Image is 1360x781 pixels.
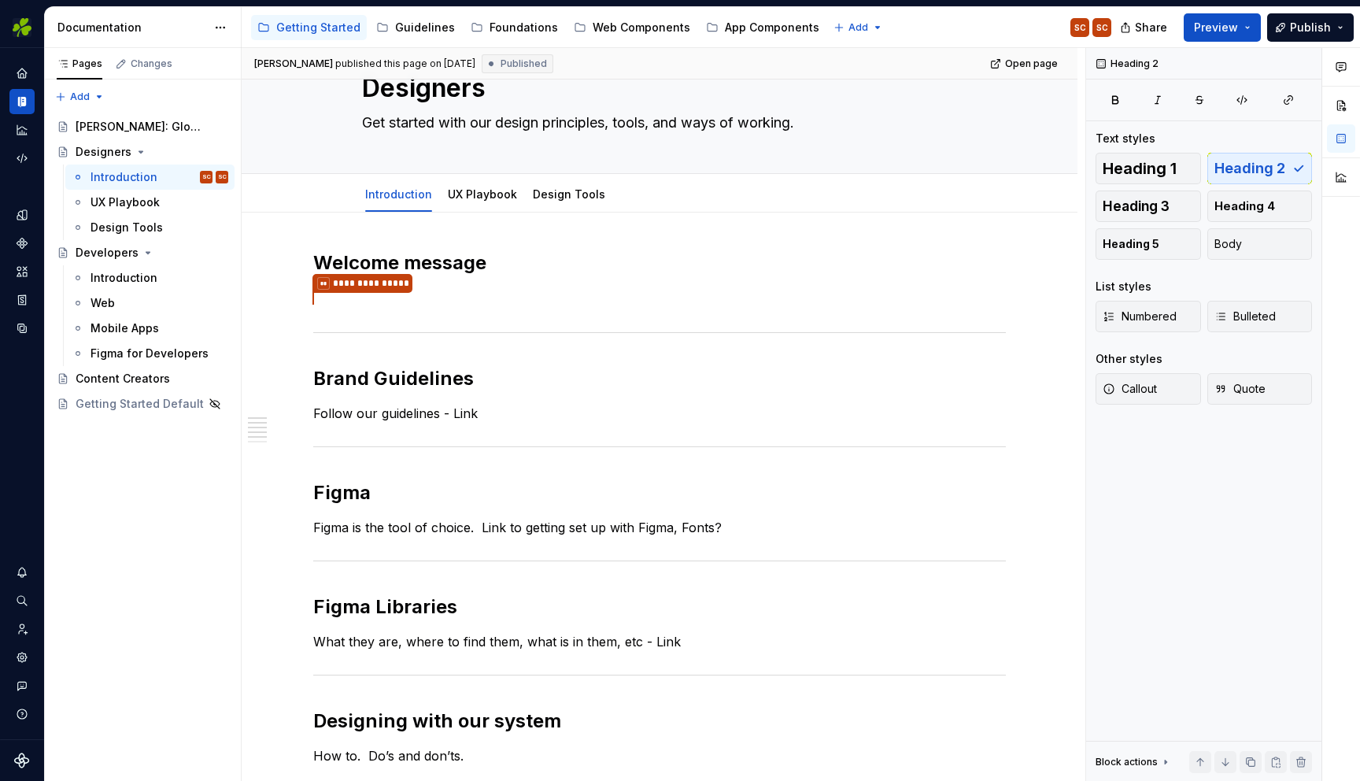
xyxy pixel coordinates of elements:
[985,53,1065,75] a: Open page
[1096,301,1201,332] button: Numbered
[313,632,1006,651] p: What they are, where to find them, what is in them, etc - Link
[50,114,235,139] a: [PERSON_NAME]: Global Experience Language
[14,753,30,768] svg: Supernova Logo
[313,404,1006,423] p: Follow our guidelines - Link
[65,215,235,240] a: Design Tools
[50,139,235,165] a: Designers
[490,20,558,35] div: Foundations
[91,346,209,361] div: Figma for Developers
[593,20,690,35] div: Web Components
[91,220,163,235] div: Design Tools
[9,146,35,171] a: Code automation
[1103,309,1177,324] span: Numbered
[1290,20,1331,35] span: Publish
[1096,153,1201,184] button: Heading 1
[276,20,360,35] div: Getting Started
[76,396,204,412] div: Getting Started Default
[9,588,35,613] button: Search ⌘K
[1096,191,1201,222] button: Heading 3
[65,341,235,366] a: Figma for Developers
[76,119,205,135] div: [PERSON_NAME]: Global Experience Language
[1096,279,1151,294] div: List styles
[1096,351,1162,367] div: Other styles
[76,144,131,160] div: Designers
[359,69,954,107] textarea: Designers
[50,366,235,391] a: Content Creators
[1103,236,1159,252] span: Heading 5
[50,391,235,416] a: Getting Started Default
[91,320,159,336] div: Mobile Apps
[9,673,35,698] div: Contact support
[13,18,31,37] img: 56b5df98-d96d-4d7e-807c-0afdf3bdaefa.png
[50,114,235,416] div: Page tree
[335,57,475,70] div: published this page on [DATE]
[9,645,35,670] div: Settings
[313,480,1006,505] h2: Figma
[9,259,35,284] a: Assets
[1214,198,1275,214] span: Heading 4
[1103,161,1177,176] span: Heading 1
[359,177,438,210] div: Introduction
[9,89,35,114] a: Documentation
[1214,381,1266,397] span: Quote
[829,17,888,39] button: Add
[57,57,102,70] div: Pages
[1184,13,1261,42] button: Preview
[1074,21,1086,34] div: SC
[9,61,35,86] a: Home
[9,316,35,341] a: Data sources
[1096,21,1108,34] div: SC
[1194,20,1238,35] span: Preview
[65,316,235,341] a: Mobile Apps
[527,177,612,210] div: Design Tools
[9,287,35,313] a: Storybook stories
[365,187,432,201] a: Introduction
[251,12,826,43] div: Page tree
[313,250,1006,276] h2: Welcome message
[76,245,139,261] div: Developers
[1214,309,1276,324] span: Bulleted
[1112,13,1177,42] button: Share
[313,518,1006,537] p: Figma is the tool of choice. Link to getting set up with Figma, Fonts?
[9,231,35,256] div: Components
[9,560,35,585] button: Notifications
[1096,228,1201,260] button: Heading 5
[1096,751,1172,773] div: Block actions
[76,371,170,387] div: Content Creators
[91,295,115,311] div: Web
[65,165,235,190] a: IntroductionSCSC
[1096,131,1155,146] div: Text styles
[1207,373,1313,405] button: Quote
[9,616,35,642] a: Invite team
[65,291,235,316] a: Web
[50,240,235,265] a: Developers
[1103,198,1170,214] span: Heading 3
[57,20,206,35] div: Documentation
[1103,381,1157,397] span: Callout
[1135,20,1167,35] span: Share
[1214,236,1242,252] span: Body
[1096,373,1201,405] button: Callout
[501,57,547,70] span: Published
[251,15,367,40] a: Getting Started
[313,746,1006,765] p: How to. Do’s and don’ts.
[313,594,1006,620] h2: Figma Libraries
[1207,228,1313,260] button: Body
[848,21,868,34] span: Add
[70,91,90,103] span: Add
[9,202,35,228] div: Design tokens
[313,366,1006,391] h2: Brand Guidelines
[359,110,954,135] textarea: Get started with our design principles, tools, and ways of working.
[1207,191,1313,222] button: Heading 4
[1096,756,1158,768] div: Block actions
[9,117,35,143] a: Analytics
[1005,57,1058,70] span: Open page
